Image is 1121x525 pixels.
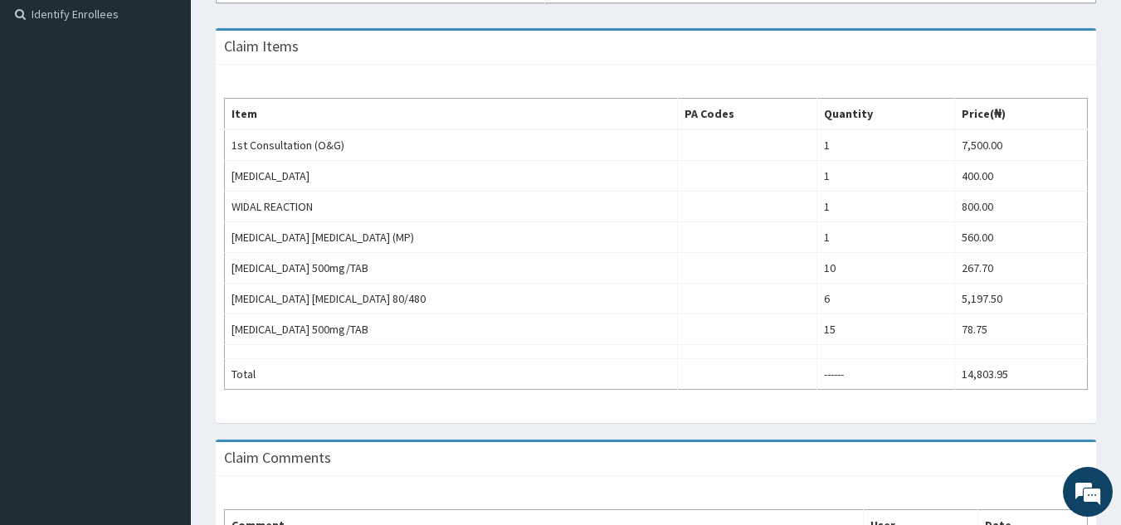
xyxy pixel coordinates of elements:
td: [MEDICAL_DATA] 500mg/TAB [225,253,678,284]
td: 1st Consultation (O&G) [225,129,678,161]
td: 1 [817,222,955,253]
td: Total [225,359,678,390]
th: Item [225,99,678,130]
h3: Claim Comments [224,450,331,465]
th: Quantity [817,99,955,130]
td: [MEDICAL_DATA] 500mg/TAB [225,314,678,345]
img: d_794563401_company_1708531726252_794563401 [31,83,67,124]
td: 1 [817,161,955,192]
td: [MEDICAL_DATA] [225,161,678,192]
textarea: Type your message and hit 'Enter' [8,349,316,407]
div: Minimize live chat window [272,8,312,48]
td: 7,500.00 [955,129,1088,161]
td: 15 [817,314,955,345]
td: 1 [817,192,955,222]
td: 6 [817,284,955,314]
td: [MEDICAL_DATA] [MEDICAL_DATA] 80/480 [225,284,678,314]
td: 14,803.95 [955,359,1088,390]
th: Price(₦) [955,99,1088,130]
td: WIDAL REACTION [225,192,678,222]
td: ------ [817,359,955,390]
td: 1 [817,129,955,161]
td: 400.00 [955,161,1088,192]
div: Chat with us now [86,93,279,114]
td: 800.00 [955,192,1088,222]
td: [MEDICAL_DATA] [MEDICAL_DATA] (MP) [225,222,678,253]
td: 560.00 [955,222,1088,253]
td: 78.75 [955,314,1088,345]
h3: Claim Items [224,39,299,54]
td: 267.70 [955,253,1088,284]
td: 10 [817,253,955,284]
td: 5,197.50 [955,284,1088,314]
th: PA Codes [678,99,817,130]
span: We're online! [96,157,229,324]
